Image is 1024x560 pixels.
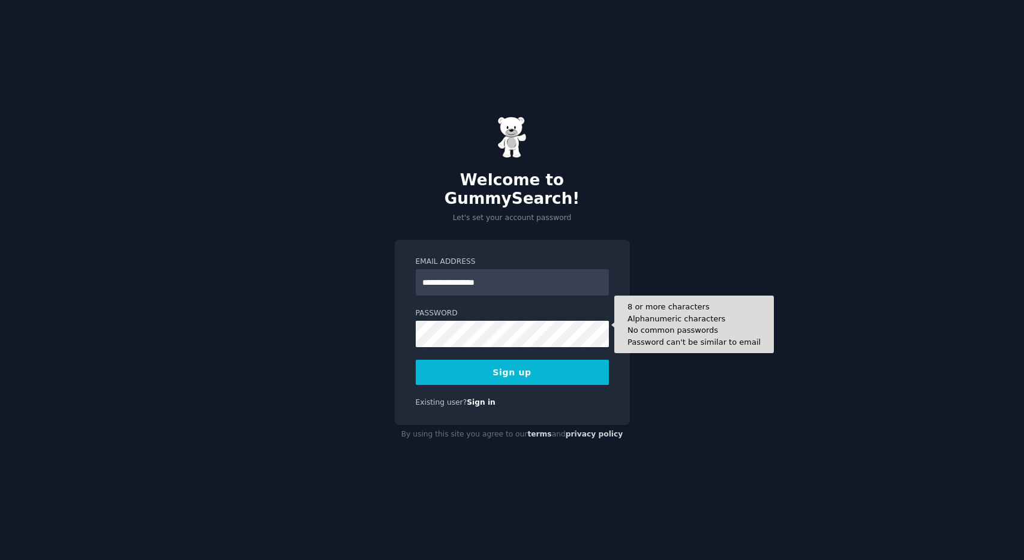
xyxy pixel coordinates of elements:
[416,398,467,407] span: Existing user?
[416,257,609,267] label: Email Address
[395,171,630,209] h2: Welcome to GummySearch!
[566,430,623,438] a: privacy policy
[497,116,527,158] img: Gummy Bear
[395,213,630,224] p: Let's set your account password
[395,425,630,444] div: By using this site you agree to our and
[416,360,609,385] button: Sign up
[416,308,609,319] label: Password
[467,398,496,407] a: Sign in
[527,430,551,438] a: terms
